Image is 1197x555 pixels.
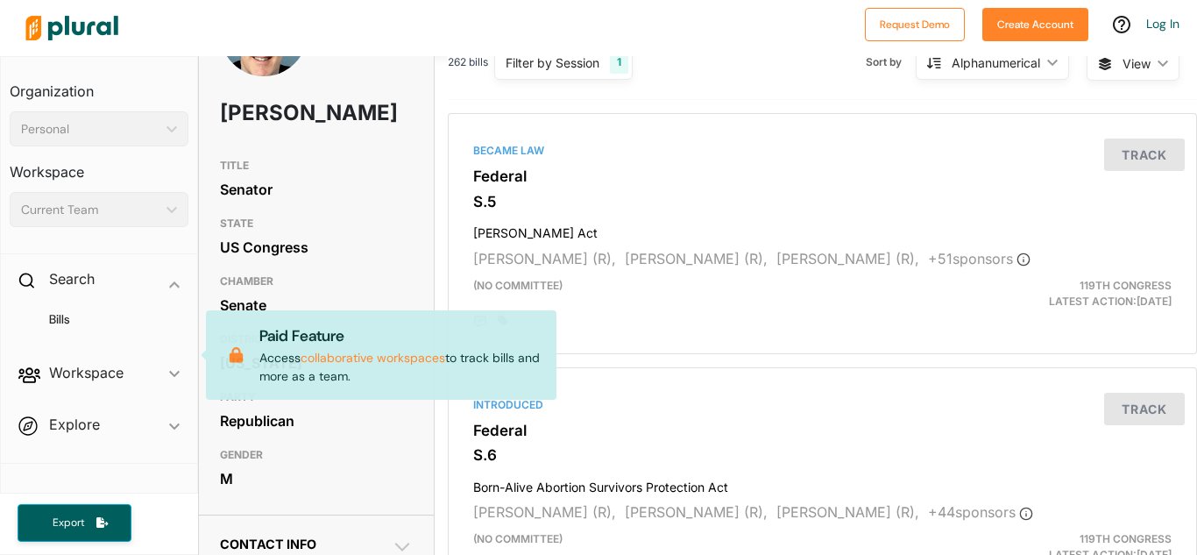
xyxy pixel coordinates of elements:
[220,445,413,466] h3: GENDER
[1146,16,1179,32] a: Log In
[610,51,628,74] div: 1
[506,53,599,72] div: Filter by Session
[49,269,95,288] h2: Search
[1080,279,1172,292] span: 119th Congress
[1104,139,1185,171] button: Track
[625,503,768,521] span: [PERSON_NAME] (R),
[220,234,413,260] div: US Congress
[40,516,96,530] span: Export
[259,324,542,347] p: Paid Feature
[301,350,445,366] a: collaborative workspaces
[220,87,336,139] h1: [PERSON_NAME]
[473,143,1172,159] div: Became Law
[1080,532,1172,545] span: 119th Congress
[220,271,413,292] h3: CHAMBER
[473,250,616,267] span: [PERSON_NAME] (R),
[982,8,1088,41] button: Create Account
[866,54,916,70] span: Sort by
[928,503,1033,521] span: + 44 sponsor s
[473,217,1172,241] h4: [PERSON_NAME] Act
[27,311,180,328] a: Bills
[943,278,1185,310] div: Latest Action: [DATE]
[1104,393,1185,425] button: Track
[10,66,188,104] h3: Organization
[10,146,188,185] h3: Workspace
[460,278,943,310] div: (no committee)
[220,466,413,492] div: M
[625,250,768,267] span: [PERSON_NAME] (R),
[473,503,616,521] span: [PERSON_NAME] (R),
[776,250,919,267] span: [PERSON_NAME] (R),
[21,201,159,219] div: Current Team
[220,155,413,176] h3: TITLE
[220,176,413,203] div: Senator
[473,193,1172,210] h3: S.5
[220,537,316,551] span: Contact Info
[865,8,965,41] button: Request Demo
[928,250,1031,267] span: + 51 sponsor s
[473,422,1172,439] h3: Federal
[776,503,919,521] span: [PERSON_NAME] (R),
[220,213,413,234] h3: STATE
[21,120,159,139] div: Personal
[220,408,413,434] div: Republican
[259,324,542,386] p: Access to track bills and more as a team.
[18,504,131,542] button: Export
[220,292,413,318] div: Senate
[473,397,1172,413] div: Introduced
[982,14,1088,32] a: Create Account
[448,54,488,70] span: 262 bills
[473,167,1172,185] h3: Federal
[473,472,1172,495] h4: Born-Alive Abortion Survivors Protection Act
[473,446,1172,464] h3: S.6
[865,14,965,32] a: Request Demo
[952,53,1040,72] div: Alphanumerical
[1123,54,1151,73] span: View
